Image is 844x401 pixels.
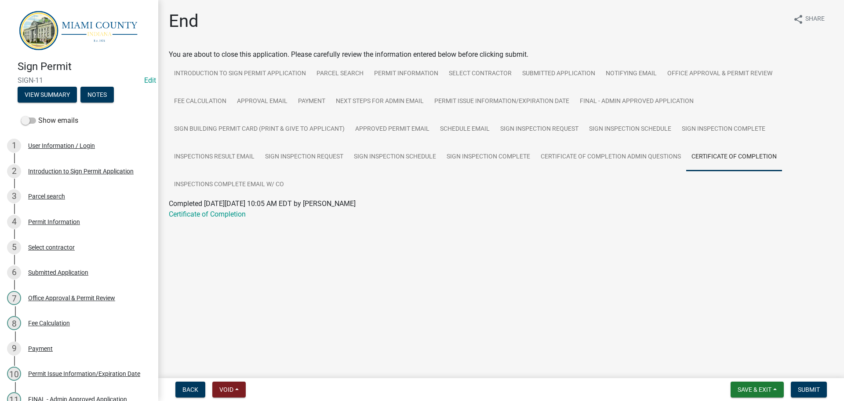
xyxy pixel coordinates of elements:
a: Sign Inspection Schedule [349,143,441,171]
span: Void [219,386,233,393]
div: You are about to close this application. Please carefully review the information entered below be... [169,49,833,230]
a: Sign Inspection Complete [677,115,771,143]
div: 8 [7,316,21,330]
label: Show emails [21,115,78,126]
a: Certificate of Completion Admin Questions [535,143,686,171]
a: Payment [293,88,331,116]
h1: End [169,11,199,32]
a: Next Steps for Admin Email [331,88,429,116]
button: shareShare [786,11,832,28]
i: share [793,14,804,25]
div: 6 [7,265,21,280]
a: Permit Information [369,60,444,88]
a: Approved Permit Email [350,115,435,143]
div: 2 [7,164,21,178]
a: Notifying Email [600,60,662,88]
h4: Sign Permit [18,60,151,73]
a: Approval Email [232,88,293,116]
div: Parcel search [28,193,65,199]
wm-modal-confirm: Notes [80,92,114,99]
a: Select contractor [444,60,517,88]
span: SIGN-11 [18,76,141,85]
div: 9 [7,342,21,356]
wm-modal-confirm: Summary [18,92,77,99]
button: Save & Exit [731,382,784,397]
div: Payment [28,346,53,352]
span: Back [182,386,198,393]
img: Miami County, Indiana [18,9,144,51]
a: Certificate of Completion [686,143,782,171]
div: Permit Issue Information/Expiration Date [28,371,140,377]
a: FINAL - Admin Approved Application [575,88,699,116]
div: Submitted Application [28,269,88,276]
span: Completed [DATE][DATE] 10:05 AM EDT by [PERSON_NAME] [169,199,356,208]
a: Sign Inspection Complete [441,143,535,171]
div: 3 [7,189,21,203]
span: Save & Exit [738,386,771,393]
div: 5 [7,240,21,254]
a: Certificate of Completion [169,210,246,218]
a: Edit [144,76,156,85]
button: Back [175,382,205,397]
a: Fee Calculation [169,88,232,116]
button: View Summary [18,87,77,103]
div: User Information / Login [28,143,95,149]
span: Share [805,14,825,25]
a: Sign Inspection Request [495,115,584,143]
div: Permit Information [28,219,80,225]
a: Submitted Application [517,60,600,88]
div: 1 [7,139,21,153]
button: Submit [791,382,827,397]
a: Sign Inspection Request [260,143,349,171]
a: Schedule Email [435,115,495,143]
div: Fee Calculation [28,320,70,326]
button: Notes [80,87,114,103]
div: 7 [7,291,21,305]
a: Permit Issue Information/Expiration Date [429,88,575,116]
wm-modal-confirm: Edit Application Number [144,76,156,85]
a: Inspections Result Email [169,143,260,171]
div: 4 [7,215,21,229]
a: Introduction to Sign Permit Application [169,60,311,88]
span: Submit [798,386,820,393]
div: 10 [7,367,21,381]
div: Select contractor [28,244,75,250]
a: Sign Inspection Schedule [584,115,677,143]
a: Inspections Complete Email w/ CO [169,171,289,199]
div: Office Approval & Permit Review [28,295,115,301]
a: Sign Building Permit Card (Print & Give to Applicant) [169,115,350,143]
div: Introduction to Sign Permit Application [28,168,134,174]
a: Parcel search [311,60,369,88]
button: Void [212,382,246,397]
a: Office Approval & Permit Review [662,60,778,88]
